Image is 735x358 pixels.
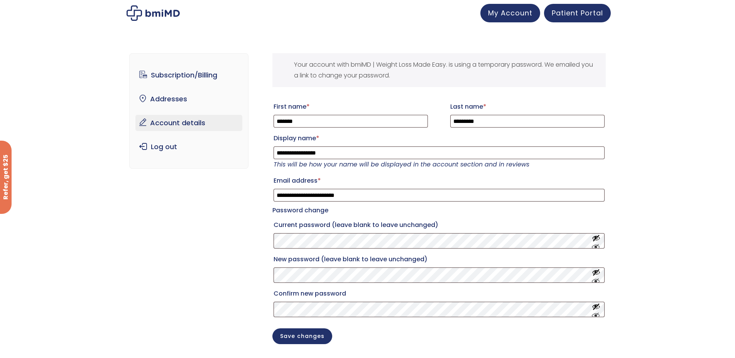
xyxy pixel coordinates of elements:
button: Show password [592,234,600,248]
em: This will be how your name will be displayed in the account section and in reviews [274,160,529,169]
label: First name [274,101,428,113]
label: Display name [274,132,605,145]
a: Patient Portal [544,4,611,22]
a: Subscription/Billing [135,67,242,83]
nav: Account pages [129,53,248,169]
span: My Account [488,8,532,18]
label: Confirm new password [274,287,605,300]
label: Email address [274,175,605,187]
label: Current password (leave blank to leave unchanged) [274,219,605,231]
a: Account details [135,115,242,131]
a: Addresses [135,91,242,107]
button: Show password [592,268,600,282]
label: Last name [450,101,605,113]
span: Patient Portal [552,8,603,18]
button: Save changes [272,328,332,344]
legend: Password change [272,205,328,216]
div: Your account with bmiMD | Weight Loss Made Easy. is using a temporary password. We emailed you a ... [272,53,606,87]
a: Log out [135,139,242,155]
a: My Account [480,4,540,22]
img: My account [127,5,180,21]
button: Show password [592,303,600,317]
label: New password (leave blank to leave unchanged) [274,253,605,266]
